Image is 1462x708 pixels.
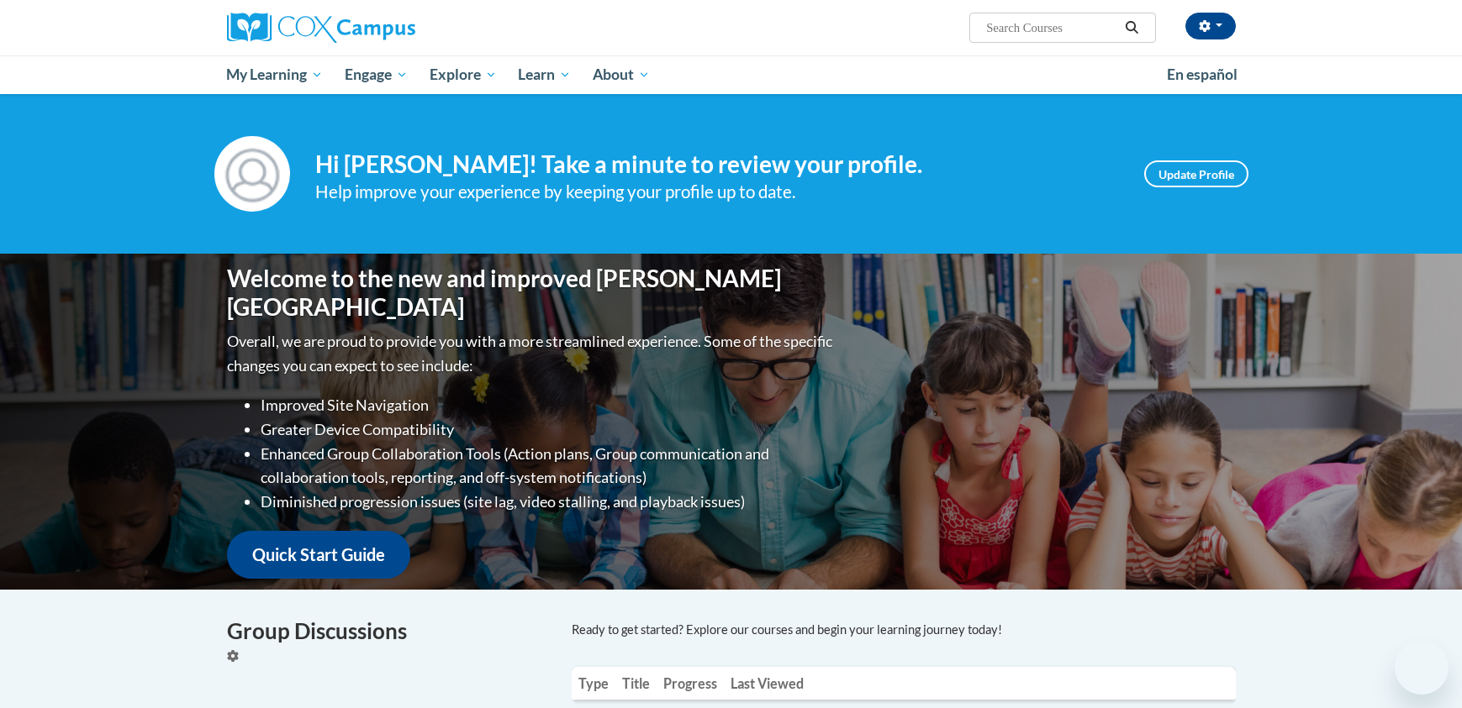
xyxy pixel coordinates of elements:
h4: Group Discussions [227,615,546,648]
h4: Hi [PERSON_NAME]! Take a minute to review your profile. [315,150,1119,179]
li: Diminished progression issues (site lag, video stalling, and playback issues) [261,490,837,514]
div: Main menu [202,55,1261,94]
input: Search Courses [984,18,1119,38]
th: Progress [657,667,724,700]
th: Type [572,667,615,700]
a: Update Profile [1144,160,1248,187]
a: My Learning [216,55,335,94]
a: Engage [334,55,419,94]
span: Learn [518,65,571,85]
a: Explore [419,55,508,94]
a: Cox Campus [227,13,546,43]
span: My Learning [226,65,323,85]
img: Profile Image [214,136,290,212]
a: About [582,55,661,94]
div: Help improve your experience by keeping your profile up to date. [315,178,1119,206]
a: Quick Start Guide [227,531,410,579]
span: En español [1167,66,1238,83]
span: About [593,65,650,85]
li: Greater Device Compatibility [261,417,837,442]
th: Title [615,667,657,700]
button: Search [1119,18,1144,38]
th: Last Viewed [724,667,810,700]
li: Improved Site Navigation [261,393,837,417]
a: Learn [507,55,582,94]
img: Cox Campus [227,13,415,43]
span: Engage [345,65,408,85]
span: Explore [430,65,497,85]
iframe: Button to launch messaging window [1395,641,1449,695]
a: En español [1156,57,1248,92]
li: Enhanced Group Collaboration Tools (Action plans, Group communication and collaboration tools, re... [261,442,837,490]
p: Overall, we are proud to provide you with a more streamlined experience. Some of the specific cha... [227,329,837,378]
button: Account Settings [1185,13,1236,39]
h1: Welcome to the new and improved [PERSON_NAME][GEOGRAPHIC_DATA] [227,265,837,321]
